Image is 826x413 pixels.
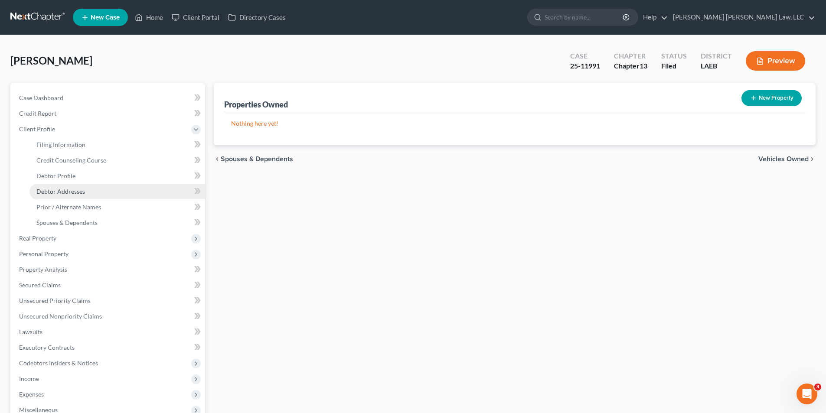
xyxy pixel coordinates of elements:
[29,137,205,153] a: Filing Information
[167,10,224,25] a: Client Portal
[19,125,55,133] span: Client Profile
[36,188,85,195] span: Debtor Addresses
[29,168,205,184] a: Debtor Profile
[19,234,56,242] span: Real Property
[669,10,815,25] a: [PERSON_NAME] [PERSON_NAME] Law, LLC
[19,390,44,398] span: Expenses
[614,61,647,71] div: Chapter
[19,344,75,351] span: Executory Contracts
[758,156,809,163] span: Vehicles Owned
[661,61,687,71] div: Filed
[221,156,293,163] span: Spouses & Dependents
[12,277,205,293] a: Secured Claims
[12,262,205,277] a: Property Analysis
[570,61,600,71] div: 25-11991
[19,359,98,367] span: Codebtors Insiders & Notices
[224,10,290,25] a: Directory Cases
[29,215,205,231] a: Spouses & Dependents
[661,51,687,61] div: Status
[36,172,75,179] span: Debtor Profile
[214,156,221,163] i: chevron_left
[570,51,600,61] div: Case
[19,328,42,335] span: Lawsuits
[36,203,101,211] span: Prior / Alternate Names
[12,309,205,324] a: Unsecured Nonpriority Claims
[746,51,805,71] button: Preview
[814,384,821,390] span: 3
[701,61,732,71] div: LAEB
[12,324,205,340] a: Lawsuits
[224,99,288,110] div: Properties Owned
[36,219,98,226] span: Spouses & Dependents
[12,340,205,355] a: Executory Contracts
[91,14,120,21] span: New Case
[36,141,85,148] span: Filing Information
[809,156,816,163] i: chevron_right
[29,153,205,168] a: Credit Counseling Course
[701,51,732,61] div: District
[19,250,69,257] span: Personal Property
[639,10,668,25] a: Help
[19,312,102,320] span: Unsecured Nonpriority Claims
[19,110,56,117] span: Credit Report
[231,119,798,128] p: Nothing here yet!
[741,90,802,106] button: New Property
[545,9,624,25] input: Search by name...
[19,297,91,304] span: Unsecured Priority Claims
[29,184,205,199] a: Debtor Addresses
[758,156,816,163] button: Vehicles Owned chevron_right
[19,375,39,382] span: Income
[12,90,205,106] a: Case Dashboard
[19,94,63,101] span: Case Dashboard
[131,10,167,25] a: Home
[614,51,647,61] div: Chapter
[19,266,67,273] span: Property Analysis
[10,54,92,67] span: [PERSON_NAME]
[12,106,205,121] a: Credit Report
[640,62,647,70] span: 13
[214,156,293,163] button: chevron_left Spouses & Dependents
[36,156,106,164] span: Credit Counseling Course
[19,281,61,289] span: Secured Claims
[797,384,817,404] iframe: Intercom live chat
[29,199,205,215] a: Prior / Alternate Names
[12,293,205,309] a: Unsecured Priority Claims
